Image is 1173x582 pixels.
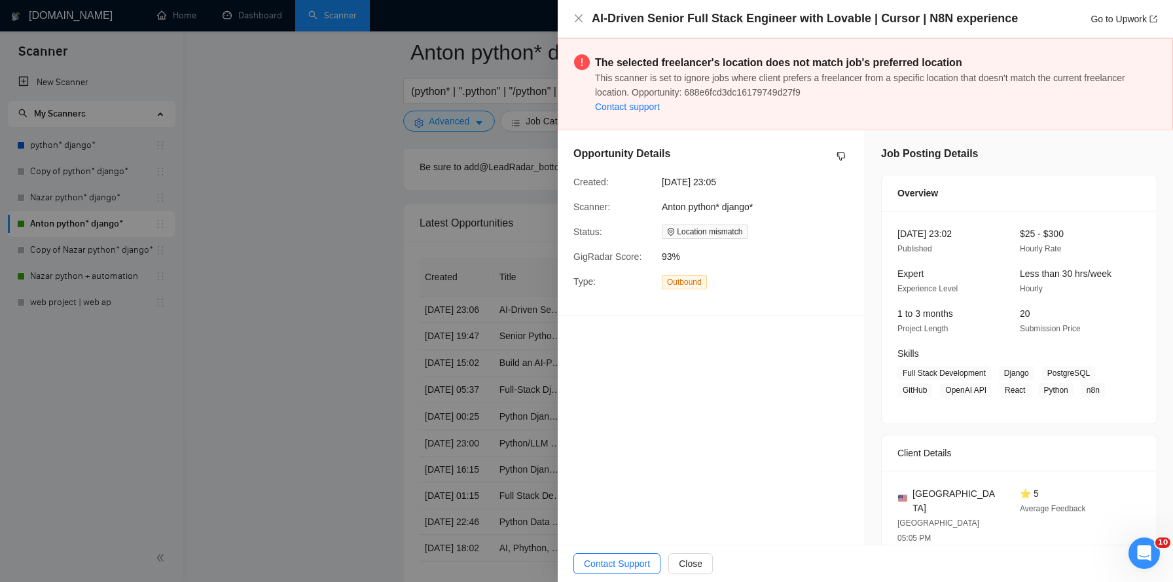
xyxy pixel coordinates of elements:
span: PostgreSQL [1042,366,1095,380]
a: Go to Upworkexport [1091,14,1157,24]
h5: Opportunity Details [573,146,670,162]
strong: The selected freelancer's location does not match job's preferred location [595,57,962,68]
span: Django [999,366,1034,380]
span: Outbound [662,275,707,289]
span: Expert [897,268,924,279]
span: export [1149,15,1157,23]
h4: AI-Driven Senior Full Stack Engineer with Lovable | Cursor | N8N experience [592,10,1018,27]
span: Hourly [1020,284,1043,293]
button: Contact Support [573,553,660,574]
iframe: Intercom live chat [1128,537,1160,569]
button: Close [668,553,713,574]
span: Python [1038,383,1073,397]
span: Overview [897,186,938,200]
span: Skills [897,348,919,359]
span: GitHub [897,383,932,397]
span: n8n [1081,383,1105,397]
span: OpenAI API [940,383,992,397]
a: Contact support [595,101,660,112]
span: Submission Price [1020,324,1081,333]
span: Contact Support [584,556,650,571]
span: GigRadar Score: [573,251,641,262]
span: 1 to 3 months [897,308,953,319]
span: [GEOGRAPHIC_DATA] 05:05 PM [897,518,979,543]
span: [DATE] 23:05 [662,175,858,189]
span: This scanner is set to ignore jobs where client prefers a freelancer from a specific location tha... [595,73,1125,98]
span: Scanner: [573,202,610,212]
button: Close [573,13,584,24]
span: Experience Level [897,284,958,293]
span: [GEOGRAPHIC_DATA] [912,486,999,515]
span: Type: [573,276,596,287]
span: exclamation-circle [574,54,590,70]
span: Published [897,244,932,253]
span: Created: [573,177,609,187]
span: Hourly Rate [1020,244,1061,253]
span: 20 [1020,308,1030,319]
span: Project Length [897,324,948,333]
span: Location mismatch [662,225,748,239]
span: dislike [837,151,846,162]
button: dislike [833,149,849,164]
span: Status: [573,227,602,237]
span: $25 - $300 [1020,228,1064,239]
span: Full Stack Development [897,366,991,380]
img: 🇺🇸 [898,494,907,503]
span: Average Feedback [1020,504,1086,513]
span: Anton python* django* [662,202,753,212]
div: Client Details [897,435,1141,471]
span: Less than 30 hrs/week [1020,268,1111,279]
span: 10 [1155,537,1170,548]
span: 93% [662,249,858,264]
span: ⭐ 5 [1020,488,1039,499]
span: close [573,13,584,24]
h5: Job Posting Details [881,146,978,162]
span: environment [667,228,675,236]
span: Close [679,556,702,571]
span: React [1000,383,1030,397]
span: [DATE] 23:02 [897,228,952,239]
